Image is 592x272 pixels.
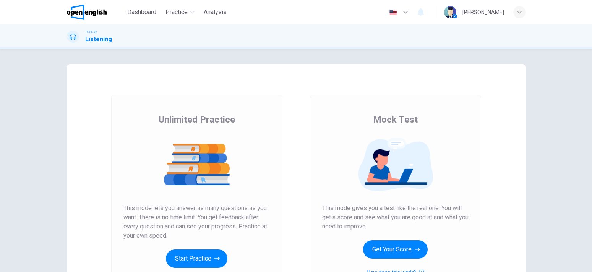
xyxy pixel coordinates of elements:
[388,10,398,15] img: en
[363,240,428,259] button: Get Your Score
[85,29,97,35] span: TOEIC®
[67,5,107,20] img: OpenEnglish logo
[204,8,227,17] span: Analysis
[123,204,270,240] span: This mode lets you answer as many questions as you want. There is no time limit. You get feedback...
[166,249,227,268] button: Start Practice
[165,8,188,17] span: Practice
[373,113,418,126] span: Mock Test
[85,35,112,44] h1: Listening
[67,5,125,20] a: OpenEnglish logo
[124,5,159,19] button: Dashboard
[159,113,235,126] span: Unlimited Practice
[462,8,504,17] div: [PERSON_NAME]
[127,8,156,17] span: Dashboard
[162,5,198,19] button: Practice
[444,6,456,18] img: Profile picture
[322,204,469,231] span: This mode gives you a test like the real one. You will get a score and see what you are good at a...
[201,5,230,19] button: Analysis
